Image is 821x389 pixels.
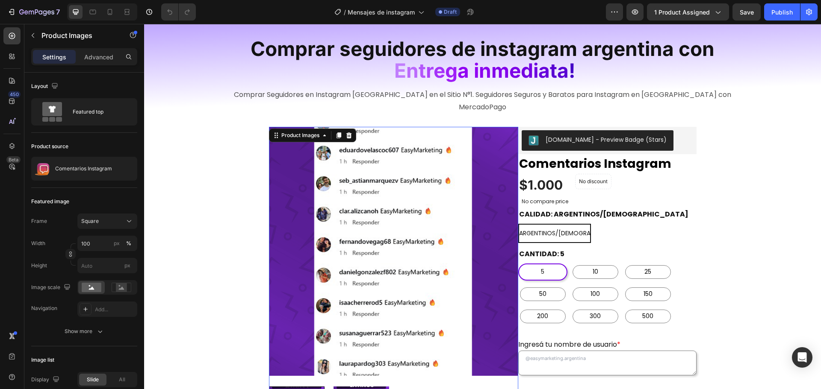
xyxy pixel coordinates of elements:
div: Image scale [31,282,72,293]
p: No discount [435,154,464,161]
p: Product Images [41,30,114,41]
p: No compare price [378,175,424,180]
div: $1.000 [374,151,428,172]
span: E [250,35,262,58]
span: 200 [391,287,406,298]
span: 300 [444,287,458,298]
iframe: Design area [144,24,821,389]
p: Settings [42,53,66,61]
span: ! [425,35,431,58]
button: 1 product assigned [647,3,729,20]
label: Frame [31,217,47,225]
div: px [114,240,120,247]
button: 7 [3,3,64,20]
button: Show more [31,324,137,339]
div: Image list [31,356,54,364]
button: px [124,238,134,249]
p: 7 [56,7,60,17]
a: Comentarios Instagram [374,130,552,150]
button: % [112,238,122,249]
div: Navigation [31,304,57,312]
img: Judgeme.png [384,111,395,122]
span: 100 [445,265,458,275]
span: Mensajes de instagram [348,8,415,17]
div: Open Intercom Messenger [792,347,812,368]
legend: CANTIDAD: 5 [374,224,421,236]
span: Save [740,9,754,16]
button: Square [77,214,137,229]
p: Comprar Seguidores en Instagram [GEOGRAPHIC_DATA] en el Sitio N°1. Seguidores Seguros y Baratos p... [90,65,588,90]
span: i [389,35,394,58]
div: % [126,240,131,247]
div: 450 [8,91,21,98]
span: e [289,35,301,58]
span: ta [406,35,425,58]
span: / [344,8,346,17]
div: Featured top [73,102,125,122]
span: n [335,35,347,58]
span: e [365,35,377,58]
span: n [262,35,275,58]
div: Publish [771,8,793,17]
span: 5 [395,243,402,253]
div: Product Images [136,108,177,115]
legend: CALIDAD: ARGENTINOS/[DEMOGRAPHIC_DATA] [374,184,545,196]
label: Height [31,262,47,269]
div: Layout [31,81,60,92]
input: px [77,258,137,273]
label: Ingresá tu nombre de usuario [374,316,476,325]
span: 50 [393,265,404,275]
div: Show more [65,327,104,336]
span: 500 [496,287,511,298]
span: g [301,35,313,58]
span: r [282,35,289,58]
span: a i [313,35,335,58]
span: 150 [498,265,510,275]
span: px [124,262,130,269]
div: Add... [95,306,135,313]
p: Advanced [84,53,113,61]
div: Featured image [31,198,69,205]
label: Width [31,240,45,247]
span: d [377,35,389,58]
div: [DOMAIN_NAME] - Preview Badge (Stars) [402,111,523,120]
span: t [275,35,282,58]
div: Product source [31,143,68,150]
span: All [119,376,125,383]
span: Slide [87,376,99,383]
span: ARGENTINOS/[DEMOGRAPHIC_DATA] [375,205,482,214]
img: product feature img [35,160,52,177]
div: Beta [6,156,21,163]
button: Save [732,3,761,20]
span: Square [81,217,99,225]
span: a [394,35,406,58]
div: Display [31,374,61,386]
button: Judge.me - Preview Badge (Stars) [378,106,529,127]
input: px% [77,236,137,251]
p: Comentarios Instagram [55,166,112,172]
button: Publish [764,3,800,20]
div: Undo/Redo [161,3,196,20]
span: 10 [447,243,456,253]
span: 1 product assigned [654,8,710,17]
span: Draft [444,8,457,16]
span: 25 [499,243,509,253]
span: m [347,35,365,58]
